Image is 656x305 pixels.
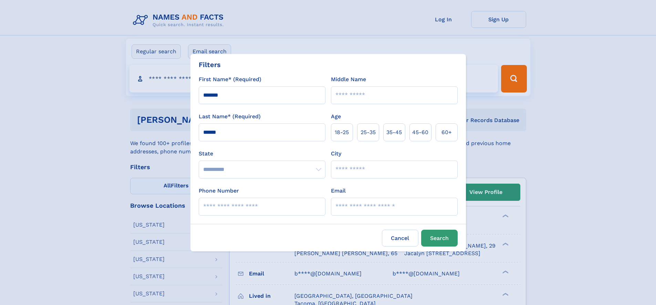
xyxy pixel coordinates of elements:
label: Last Name* (Required) [199,112,261,121]
span: 60+ [441,128,452,137]
label: Phone Number [199,187,239,195]
div: Filters [199,59,221,70]
button: Search [421,230,458,247]
span: 25‑35 [361,128,376,137]
label: First Name* (Required) [199,75,261,84]
span: 18‑25 [335,128,349,137]
label: State [199,150,325,158]
span: 45‑60 [412,128,428,137]
label: Cancel [382,230,418,247]
label: Age [331,112,341,121]
label: Email [331,187,346,195]
label: Middle Name [331,75,366,84]
label: City [331,150,341,158]
span: 35‑45 [386,128,402,137]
